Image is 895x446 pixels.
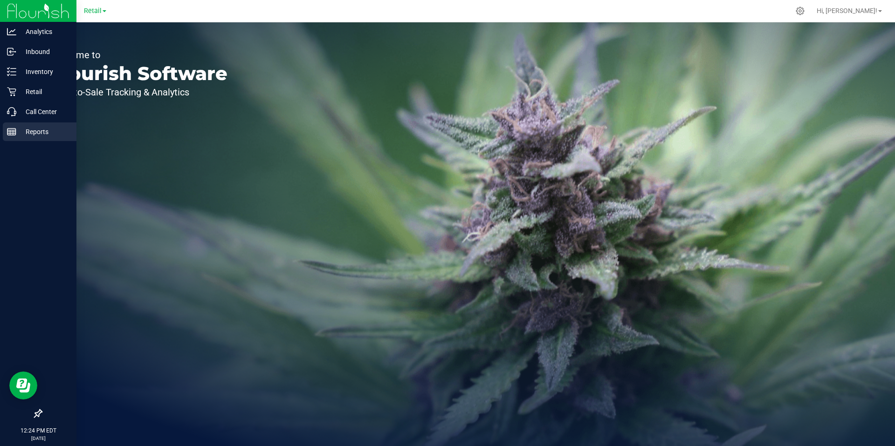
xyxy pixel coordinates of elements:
[16,66,72,77] p: Inventory
[817,7,877,14] span: Hi, [PERSON_NAME]!
[16,46,72,57] p: Inbound
[50,88,227,97] p: Seed-to-Sale Tracking & Analytics
[7,67,16,76] inline-svg: Inventory
[7,87,16,96] inline-svg: Retail
[16,86,72,97] p: Retail
[7,127,16,136] inline-svg: Reports
[16,26,72,37] p: Analytics
[7,27,16,36] inline-svg: Analytics
[50,64,227,83] p: Flourish Software
[9,372,37,399] iframe: Resource center
[16,106,72,117] p: Call Center
[7,107,16,116] inline-svg: Call Center
[7,47,16,56] inline-svg: Inbound
[794,7,806,15] div: Manage settings
[50,50,227,60] p: Welcome to
[84,7,102,15] span: Retail
[4,426,72,435] p: 12:24 PM EDT
[4,435,72,442] p: [DATE]
[16,126,72,137] p: Reports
